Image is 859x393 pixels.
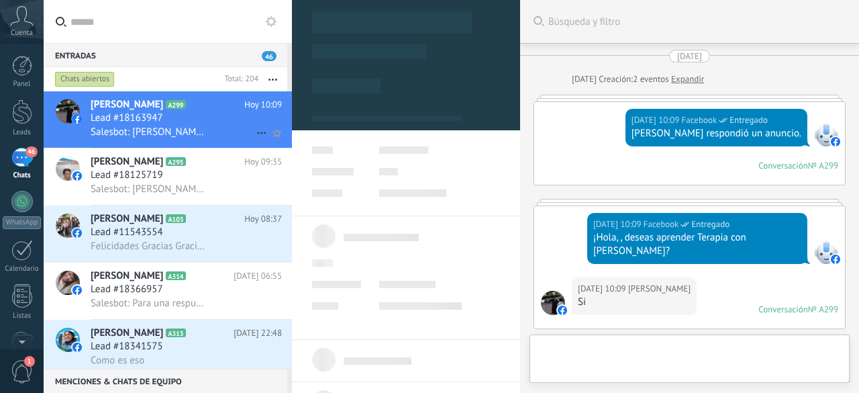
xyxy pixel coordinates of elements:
[166,271,185,280] span: A314
[91,269,163,283] span: [PERSON_NAME]
[91,112,163,125] span: Lead #18163947
[44,43,287,67] div: Entradas
[91,212,163,226] span: [PERSON_NAME]
[262,51,276,61] span: 46
[166,329,185,337] span: A313
[91,354,144,367] span: Como es eso
[166,157,185,166] span: A295
[91,240,208,253] span: Felicidades Gracias Gracias Gracias
[91,297,208,310] span: Salesbot: Para una respuesta más rápida y directa del Curso de Biomagnetismo u otros temas, escrí...
[671,73,704,86] a: Expandir
[631,127,801,140] div: [PERSON_NAME] respondió un anuncio.
[831,137,840,146] img: facebook-sm.svg
[91,326,163,340] span: [PERSON_NAME]
[44,91,292,148] a: avataricon[PERSON_NAME]A299Hoy 10:09Lead #18163947Salesbot: [PERSON_NAME], ¿quieres recibir noved...
[572,73,599,86] div: [DATE]
[72,286,82,295] img: icon
[234,326,282,340] span: [DATE] 22:48
[244,155,282,169] span: Hoy 09:35
[814,240,838,264] span: Facebook
[244,98,282,112] span: Hoy 10:09
[11,29,33,38] span: Cuenta
[628,282,691,296] span: Maria Carhuajulca
[44,369,287,393] div: Menciones & Chats de equipo
[166,100,185,109] span: A299
[578,282,628,296] div: [DATE] 10:09
[91,155,163,169] span: [PERSON_NAME]
[72,114,82,124] img: icon
[91,126,208,138] span: Salesbot: [PERSON_NAME], ¿quieres recibir novedades y promociones de la Escuela Cetim? Déjanos tu...
[808,304,838,315] div: № A299
[44,148,292,205] a: avataricon[PERSON_NAME]A295Hoy 09:35Lead #18125719Salesbot: [PERSON_NAME], ¿quieres recibir noved...
[219,73,258,86] div: Total: 204
[677,50,702,62] div: [DATE]
[3,80,42,89] div: Panel
[24,356,35,367] span: 1
[593,218,644,231] div: [DATE] 10:09
[3,216,41,229] div: WhatsApp
[541,291,565,315] span: Maria Carhuajulca
[166,214,185,223] span: A103
[758,160,808,171] div: Conversación
[3,171,42,180] div: Chats
[91,340,163,353] span: Lead #18341575
[644,218,679,231] span: Facebook
[91,283,163,296] span: Lead #18366957
[234,269,282,283] span: [DATE] 06:55
[831,255,840,264] img: facebook-sm.svg
[578,296,691,309] div: Si
[558,306,567,315] img: facebook-sm.svg
[808,160,838,171] div: № A299
[55,71,115,87] div: Chats abiertos
[814,122,838,146] span: Facebook
[72,343,82,352] img: icon
[3,128,42,137] div: Leads
[44,206,292,262] a: avataricon[PERSON_NAME]A103Hoy 08:37Lead #11543554Felicidades Gracias Gracias Gracias
[91,169,163,182] span: Lead #18125719
[44,320,292,376] a: avataricon[PERSON_NAME]A313[DATE] 22:48Lead #18341575Como es eso
[3,312,42,320] div: Listas
[682,114,717,127] span: Facebook
[44,263,292,319] a: avataricon[PERSON_NAME]A314[DATE] 06:55Lead #18366957Salesbot: Para una respuesta más rápida y di...
[72,171,82,181] img: icon
[91,98,163,112] span: [PERSON_NAME]
[593,231,801,258] div: ¡Hola, , deseas aprender Terapia con [PERSON_NAME]?
[572,73,704,86] div: Creación:
[631,114,682,127] div: [DATE] 10:09
[26,146,37,157] span: 46
[72,228,82,238] img: icon
[548,15,846,28] span: Búsqueda y filtro
[244,212,282,226] span: Hoy 08:37
[91,183,208,195] span: Salesbot: [PERSON_NAME], ¿quieres recibir novedades y promociones de la Escuela Cetim? Déjanos tu...
[91,226,163,239] span: Lead #11543554
[758,304,808,315] div: Conversación
[633,73,668,86] span: 2 eventos
[3,265,42,273] div: Calendario
[691,218,729,231] span: Entregado
[729,114,768,127] span: Entregado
